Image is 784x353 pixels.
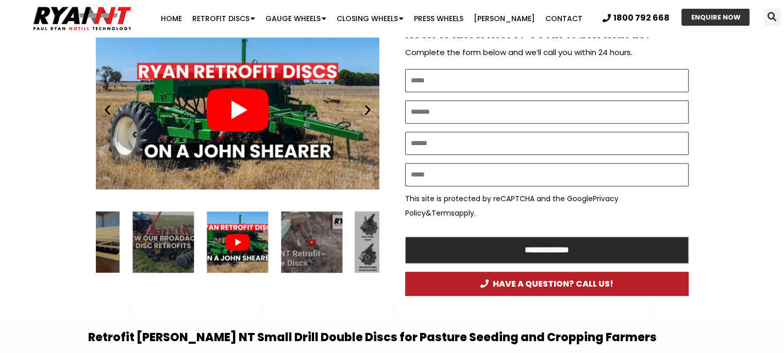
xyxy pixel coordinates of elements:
h2: Retrofit [PERSON_NAME] NT Small Drill Double Discs for Pasture Seeding and Cropping Farmers [88,332,696,343]
div: Search [764,9,780,25]
a: Closing Wheels [331,8,409,29]
a: Home [156,8,187,29]
div: 1 / 15 [207,211,268,273]
div: Previous slide [101,103,114,116]
div: 1 / 15 [96,21,379,199]
h2: Keen to know more? Get in touch with us! [405,29,689,40]
a: RYAN NT John Shearer Retrofit Double Discs small farm disc seeder [96,21,379,199]
div: Slides Slides [96,211,379,273]
a: Terms [431,208,455,218]
div: Next slide [361,103,374,116]
div: 2 / 15 [281,211,342,273]
nav: Menu [152,8,591,29]
a: Press Wheels [409,8,469,29]
div: RYAN NT John Shearer Retrofit Double Discs small farm disc seeder [207,211,268,273]
span: HAVE A QUESTION? CALL US! [480,279,613,288]
a: ENQUIRE NOW [681,9,749,26]
a: [PERSON_NAME] [469,8,540,29]
div: Slides [96,21,379,199]
a: Gauge Wheels [260,8,331,29]
a: Contact [540,8,588,29]
div: 3 / 15 [355,211,416,273]
a: Retrofit Discs [187,8,260,29]
span: ENQUIRE NOW [691,14,740,21]
a: 1800 792 668 [603,14,670,22]
img: Ryan NT logo [31,3,134,34]
div: 15 / 15 [132,211,194,273]
p: Complete the form below and we’ll call you within 24 hours. [405,45,689,60]
a: HAVE A QUESTION? CALL US! [405,272,689,296]
p: This site is protected by reCAPTCHA and the Google & apply. [405,191,689,220]
span: 1800 792 668 [613,14,670,22]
